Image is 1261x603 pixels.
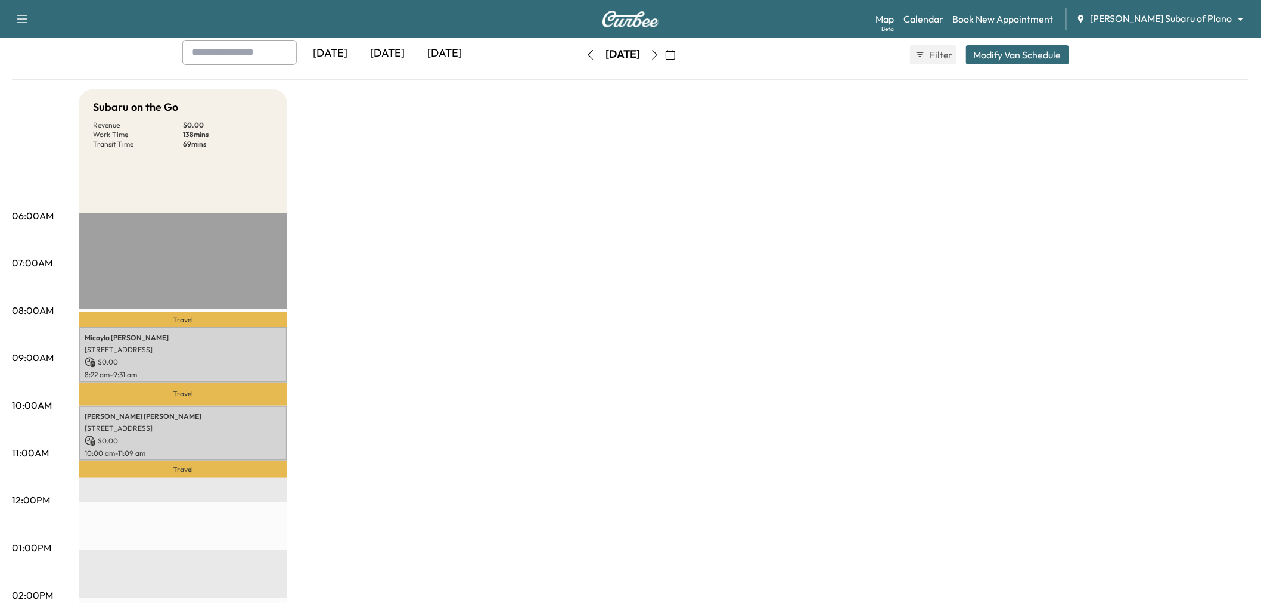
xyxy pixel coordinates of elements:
p: Travel [79,383,287,406]
a: Book New Appointment [953,12,1054,26]
p: 02:00PM [12,588,53,602]
p: 07:00AM [12,256,52,270]
p: 09:00AM [12,350,54,365]
p: 69 mins [183,139,273,149]
div: Beta [881,24,894,33]
p: 08:00AM [12,303,54,318]
a: MapBeta [875,12,894,26]
p: 138 mins [183,130,273,139]
span: Filter [930,48,951,62]
a: Calendar [903,12,943,26]
p: Work Time [93,130,183,139]
img: Curbee Logo [602,11,659,27]
button: Modify Van Schedule [966,45,1069,64]
p: Micayla [PERSON_NAME] [85,333,281,343]
button: Filter [910,45,956,64]
div: [DATE] [302,40,359,67]
p: $ 0.00 [85,357,281,368]
p: 01:00PM [12,540,51,555]
h5: Subaru on the Go [93,99,178,116]
div: [DATE] [416,40,473,67]
p: [STREET_ADDRESS] [85,424,281,433]
div: [DATE] [605,47,640,62]
p: 8:22 am - 9:31 am [85,370,281,380]
p: 11:00AM [12,446,49,460]
p: Transit Time [93,139,183,149]
p: 12:00PM [12,493,50,507]
p: $ 0.00 [85,436,281,446]
span: [PERSON_NAME] Subaru of Plano [1091,12,1232,26]
p: Travel [79,461,287,477]
p: [PERSON_NAME] [PERSON_NAME] [85,412,281,421]
p: [STREET_ADDRESS] [85,345,281,355]
p: 10:00AM [12,398,52,412]
p: 06:00AM [12,209,54,223]
p: Travel [79,312,287,327]
p: $ 0.00 [183,120,273,130]
p: 10:00 am - 11:09 am [85,449,281,458]
div: [DATE] [359,40,416,67]
p: Revenue [93,120,183,130]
